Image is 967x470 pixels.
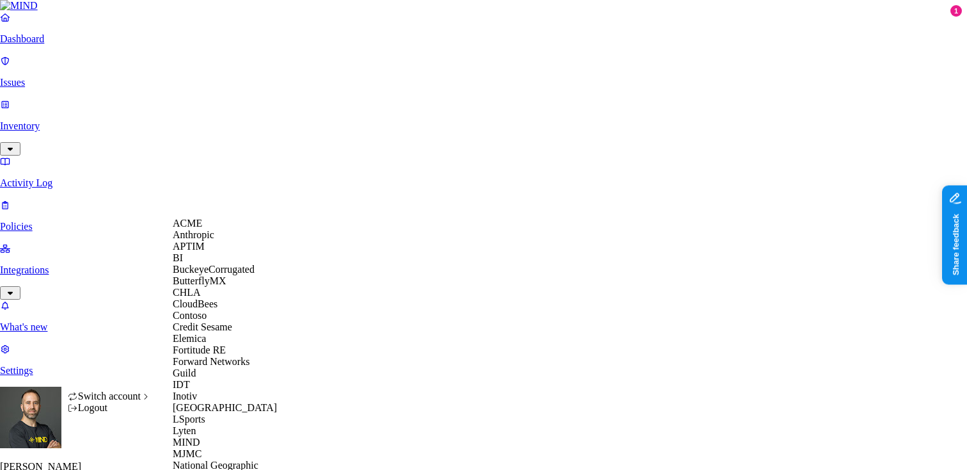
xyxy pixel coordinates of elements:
[68,402,152,414] div: Logout
[173,437,200,448] span: MIND
[173,379,190,390] span: IDT
[173,425,196,436] span: Lyten
[173,356,249,367] span: Forward Networks
[173,252,183,263] span: BI
[173,241,205,252] span: APTIM
[173,287,201,298] span: CHLA
[173,229,214,240] span: Anthropic
[173,344,226,355] span: Fortitude RE
[173,448,201,459] span: MJMC
[173,310,207,321] span: Contoso
[173,275,226,286] span: ButterflyMX
[173,391,197,401] span: Inotiv
[173,414,205,425] span: LSports
[173,402,277,413] span: [GEOGRAPHIC_DATA]
[173,298,217,309] span: CloudBees
[173,321,232,332] span: Credit Sesame
[173,218,202,229] span: ACME
[173,264,255,275] span: BuckeyeCorrugated
[78,391,141,401] span: Switch account
[173,333,206,344] span: Elemica
[173,368,196,378] span: Guild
